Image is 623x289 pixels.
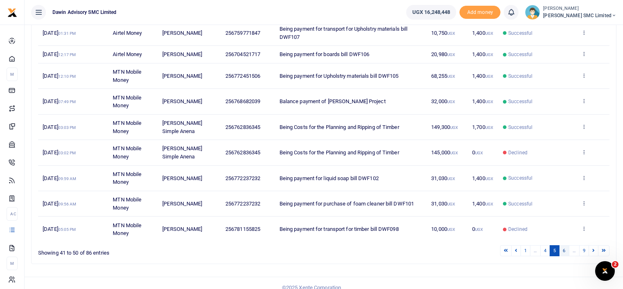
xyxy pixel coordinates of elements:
span: 256772451506 [225,73,260,79]
span: 145,000 [431,149,458,156]
small: 01:31 PM [58,31,76,36]
span: [DATE] [43,175,76,181]
span: Successful [508,124,532,131]
li: Ac [7,207,18,221]
span: MTN Mobile Money [113,196,141,211]
small: UGX [447,74,455,79]
span: 20,980 [431,51,455,57]
small: UGX [475,151,483,155]
span: Being Costs for the Planning and Ripping of Timber [280,124,399,130]
small: UGX [485,52,493,57]
span: 1,400 [472,51,493,57]
span: Successful [508,98,532,105]
small: UGX [485,99,493,104]
small: UGX [450,125,458,130]
small: 07:49 PM [58,99,76,104]
span: 1,700 [472,124,493,130]
span: Successful [508,174,532,182]
img: profile-user [525,5,540,20]
span: 256772237232 [225,201,260,207]
span: Being Costs for the Planning and Ripping of Timber [280,149,399,156]
span: 1,400 [472,201,493,207]
span: [DATE] [43,201,76,207]
small: 03:02 PM [58,151,76,155]
span: 68,255 [431,73,455,79]
span: 1,400 [472,175,493,181]
span: 256768682039 [225,98,260,104]
span: [PERSON_NAME] [162,30,202,36]
span: Successful [508,72,532,80]
a: 4 [540,245,550,256]
span: UGX 16,248,448 [412,8,450,16]
span: [PERSON_NAME] [162,98,202,104]
span: Being payment for liquid soap bill DWF102 [280,175,379,181]
span: [PERSON_NAME] [162,73,202,79]
span: Successful [508,200,532,208]
span: [DATE] [43,98,76,104]
span: 0 [472,226,483,232]
span: Being payment for boards bill DWF106 [280,51,370,57]
span: 10,000 [431,226,455,232]
small: 05:05 PM [58,227,76,232]
a: Add money [459,9,500,15]
small: UGX [447,99,455,104]
small: UGX [485,202,493,206]
a: 5 [550,245,559,256]
span: 32,000 [431,98,455,104]
small: UGX [485,176,493,181]
span: [DATE] [43,30,76,36]
span: Being payment for purchase of foam cleaner bill DWF101 [280,201,414,207]
span: [DATE] [43,149,76,156]
small: UGX [475,227,483,232]
span: [PERSON_NAME] Simple Anena [162,145,202,160]
span: Being payment for transport for Upholstry materials bill DWF107 [280,26,408,40]
span: 256762836345 [225,149,260,156]
span: 1,400 [472,73,493,79]
span: 256772237232 [225,175,260,181]
span: Being payment for Upholstry materials bill DWF105 [280,73,399,79]
a: 9 [579,245,589,256]
span: MTN Mobile Money [113,95,141,109]
span: 256704521717 [225,51,260,57]
span: MTN Mobile Money [113,171,141,185]
span: Dawin Advisory SMC Limited [49,9,120,16]
span: [PERSON_NAME] [162,201,202,207]
span: 256762836345 [225,124,260,130]
small: UGX [447,176,455,181]
span: Add money [459,6,500,19]
span: [DATE] [43,51,76,57]
span: Airtel Money [113,30,142,36]
span: 1,400 [472,30,493,36]
iframe: Intercom live chat [595,261,615,281]
span: [DATE] [43,226,76,232]
span: 10,750 [431,30,455,36]
a: 6 [559,245,569,256]
small: UGX [447,52,455,57]
span: MTN Mobile Money [113,120,141,134]
a: 1 [521,245,530,256]
small: UGX [447,202,455,206]
span: 0 [472,149,483,156]
span: [DATE] [43,124,76,130]
small: UGX [485,74,493,79]
small: 12:10 PM [58,74,76,79]
span: Declined [508,149,528,156]
span: Declined [508,226,528,233]
span: 256759771847 [225,30,260,36]
small: UGX [485,125,493,130]
span: Airtel Money [113,51,142,57]
li: M [7,68,18,81]
li: Toup your wallet [459,6,500,19]
span: 2 [612,261,618,268]
small: 09:56 AM [58,202,77,206]
span: [DATE] [43,73,76,79]
span: Being payment for transport for timber bill DWF098 [280,226,399,232]
span: [PERSON_NAME] SMC Limited [543,12,616,19]
small: 12:17 PM [58,52,76,57]
small: UGX [447,31,455,36]
span: 1,400 [472,98,493,104]
span: 31,030 [431,175,455,181]
a: logo-small logo-large logo-large [7,9,17,15]
span: 256781155825 [225,226,260,232]
small: 03:03 PM [58,125,76,130]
